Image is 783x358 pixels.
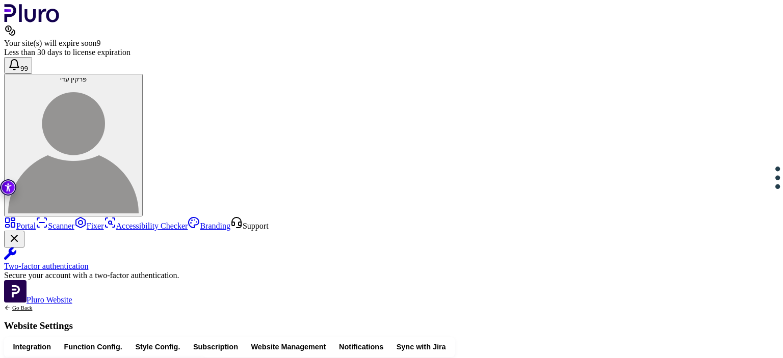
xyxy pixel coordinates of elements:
span: Notifications [339,342,383,352]
span: Style Config. [135,342,180,352]
span: 9 [96,39,100,47]
button: Style Config. [129,340,187,354]
a: Accessibility Checker [104,222,188,230]
button: Close Two-factor authentication notification [4,231,24,247]
button: Open notifications, you have 381 new notifications [4,57,32,74]
h1: Website Settings [4,321,73,331]
a: Open Support screen [230,222,269,230]
a: Fixer [74,222,104,230]
div: Less than 30 days to license expiration [4,48,779,57]
a: Back to previous screen [4,305,73,311]
a: Two-factor authentication [4,247,779,271]
aside: Sidebar menu [4,216,779,305]
a: Logo [4,15,60,24]
button: Function Config. [58,340,129,354]
div: Your site(s) will expire soon [4,39,779,48]
button: Website Management [245,340,332,354]
span: Sync with Jira [397,342,446,352]
span: פרקין עדי [60,75,87,83]
span: 99 [20,65,28,72]
img: פרקין עדי [8,83,139,213]
a: Branding [188,222,230,230]
div: Secure your account with a two-factor authentication. [4,271,779,280]
button: Sync with Jira [390,340,452,354]
span: Integration [13,342,51,352]
button: Subscription [187,340,245,354]
span: Website Management [251,342,326,352]
a: Open Pluro Website [4,295,72,304]
button: Integration [7,340,58,354]
a: Scanner [36,222,74,230]
span: Function Config. [64,342,122,352]
button: פרקין עדיפרקין עדי [4,74,143,216]
span: Subscription [193,342,238,352]
div: Two-factor authentication [4,262,779,271]
a: Portal [4,222,36,230]
button: Notifications [332,340,390,354]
